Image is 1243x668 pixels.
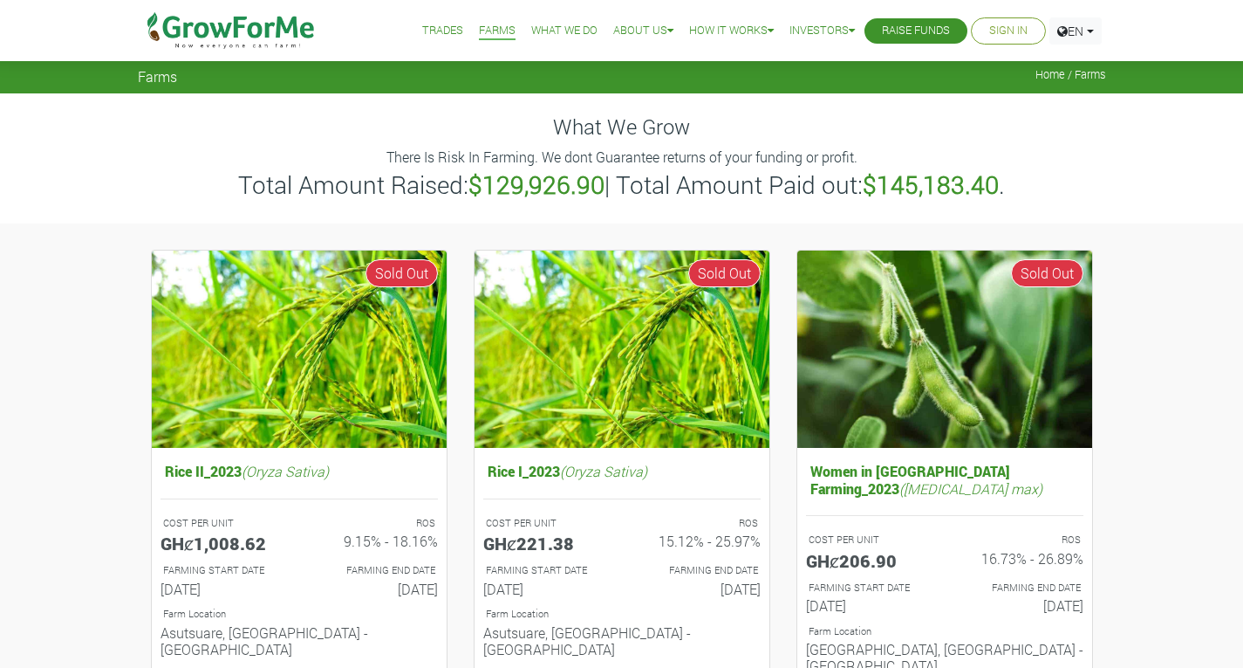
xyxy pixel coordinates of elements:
[960,581,1081,596] p: FARMING END DATE
[486,516,606,531] p: COST PER UNIT
[688,259,761,287] span: Sold Out
[613,22,673,40] a: About Us
[809,581,929,596] p: FARMING START DATE
[809,533,929,547] p: COST PER UNIT
[1011,259,1083,287] span: Sold Out
[989,22,1028,40] a: Sign In
[483,458,761,484] h5: Rice I_2023
[1049,17,1102,45] a: EN
[475,251,769,449] img: growforme image
[1035,68,1106,81] span: Home / Farms
[806,458,1083,500] h5: Women in [GEOGRAPHIC_DATA] Farming_2023
[163,607,435,622] p: Location of Farm
[486,563,606,578] p: FARMING START DATE
[560,462,647,480] i: (Oryza Sativa)
[312,581,438,597] h6: [DATE]
[483,581,609,597] h6: [DATE]
[483,533,609,554] h5: GHȼ221.38
[160,581,286,597] h6: [DATE]
[160,624,438,658] h6: Asutsuare, [GEOGRAPHIC_DATA] - [GEOGRAPHIC_DATA]
[315,563,435,578] p: FARMING END DATE
[138,114,1106,140] h4: What We Grow
[163,563,283,578] p: FARMING START DATE
[152,251,447,449] img: growforme image
[809,624,1081,639] p: Location of Farm
[806,597,932,614] h6: [DATE]
[479,22,516,40] a: Farms
[960,533,1081,547] p: ROS
[163,516,283,531] p: COST PER UNIT
[531,22,598,40] a: What We Do
[958,597,1083,614] h6: [DATE]
[365,259,438,287] span: Sold Out
[789,22,855,40] a: Investors
[899,479,1042,498] i: ([MEDICAL_DATA] max)
[160,533,286,554] h5: GHȼ1,008.62
[242,462,329,480] i: (Oryza Sativa)
[483,624,761,658] h6: Asutsuare, [GEOGRAPHIC_DATA] - [GEOGRAPHIC_DATA]
[140,170,1103,200] h3: Total Amount Raised: | Total Amount Paid out: .
[863,169,999,201] b: $145,183.40
[958,550,1083,567] h6: 16.73% - 26.89%
[312,533,438,549] h6: 9.15% - 18.16%
[882,22,950,40] a: Raise Funds
[140,147,1103,168] p: There Is Risk In Farming. We dont Guarantee returns of your funding or profit.
[638,563,758,578] p: FARMING END DATE
[689,22,774,40] a: How it Works
[638,516,758,531] p: ROS
[138,68,177,85] span: Farms
[422,22,463,40] a: Trades
[806,550,932,571] h5: GHȼ206.90
[797,251,1092,449] img: growforme image
[315,516,435,531] p: ROS
[468,169,604,201] b: $129,926.90
[486,607,758,622] p: Location of Farm
[160,458,438,484] h5: Rice II_2023
[635,581,761,597] h6: [DATE]
[635,533,761,549] h6: 15.12% - 25.97%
